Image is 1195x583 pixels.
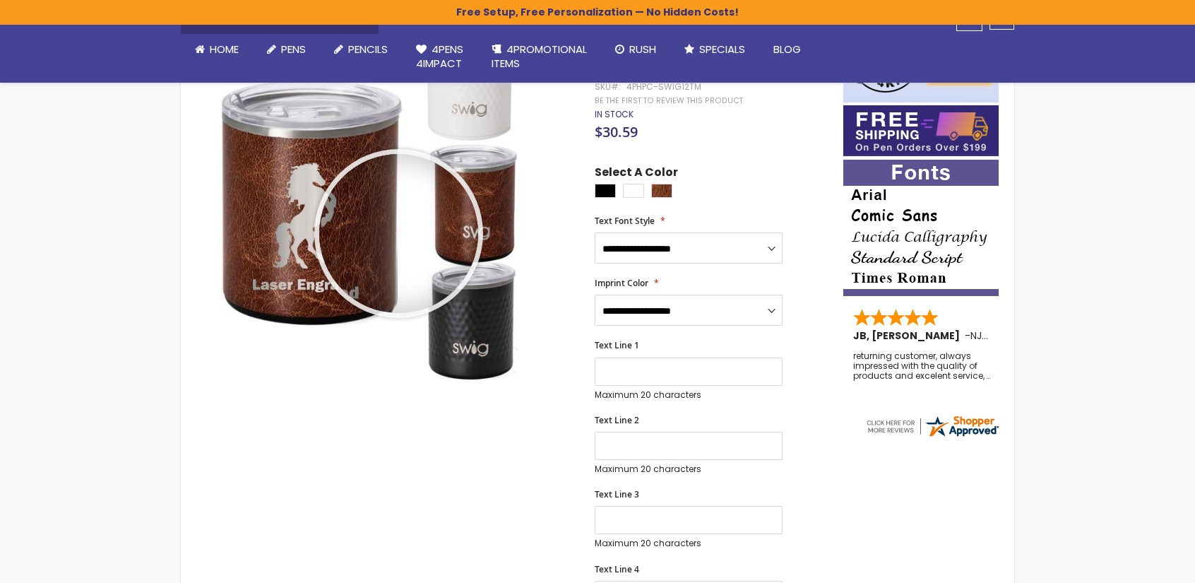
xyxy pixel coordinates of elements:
span: In stock [595,108,634,120]
a: 4Pens4impact [402,34,477,80]
div: Leather [651,184,672,198]
img: font-personalization-examples [843,160,999,296]
span: Pens [281,42,306,57]
div: Black [595,184,616,198]
div: returning customer, always impressed with the quality of products and excelent service, will retu... [853,351,990,382]
div: Availability [595,109,634,120]
img: Authentic SWIG® 12 Oz Golf Partee Lowball Tumbler [209,19,576,386]
a: Pens [253,34,320,65]
span: Select A Color [595,165,678,184]
a: Home [181,34,253,65]
img: 4pens.com widget logo [864,413,1000,439]
a: Pencils [320,34,402,65]
div: 4PHPC-SWIG12TM [626,81,701,93]
span: Imprint Color [595,277,648,289]
span: Text Line 1 [595,339,639,351]
span: NJ [970,329,988,343]
span: Specials [699,42,745,57]
span: Blog [773,42,801,57]
p: Maximum 20 characters [595,538,783,549]
span: Text Line 3 [595,488,639,500]
span: - , [965,329,1088,343]
span: $30.59 [595,122,638,141]
a: Blog [759,34,815,65]
a: Specials [670,34,759,65]
a: Top [1157,550,1184,572]
span: Text Line 4 [595,563,639,575]
img: Free shipping on orders over $199 [843,105,999,156]
span: Rush [629,42,656,57]
a: 4pens.com certificate URL [864,430,1000,442]
span: 4Pens 4impact [416,42,463,71]
span: 4PROMOTIONAL ITEMS [492,42,587,71]
span: Home [210,42,239,57]
strong: SKU [595,81,621,93]
span: Pencils [348,42,388,57]
span: JB, [PERSON_NAME] [853,329,965,343]
a: Rush [601,34,670,65]
a: 4PROMOTIONALITEMS [477,34,601,80]
div: White [623,184,644,198]
span: Text Line 2 [595,414,639,426]
p: Maximum 20 characters [595,389,783,401]
span: Text Font Style [595,215,655,227]
p: Maximum 20 characters [595,464,783,475]
a: Be the first to review this product [595,95,743,106]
